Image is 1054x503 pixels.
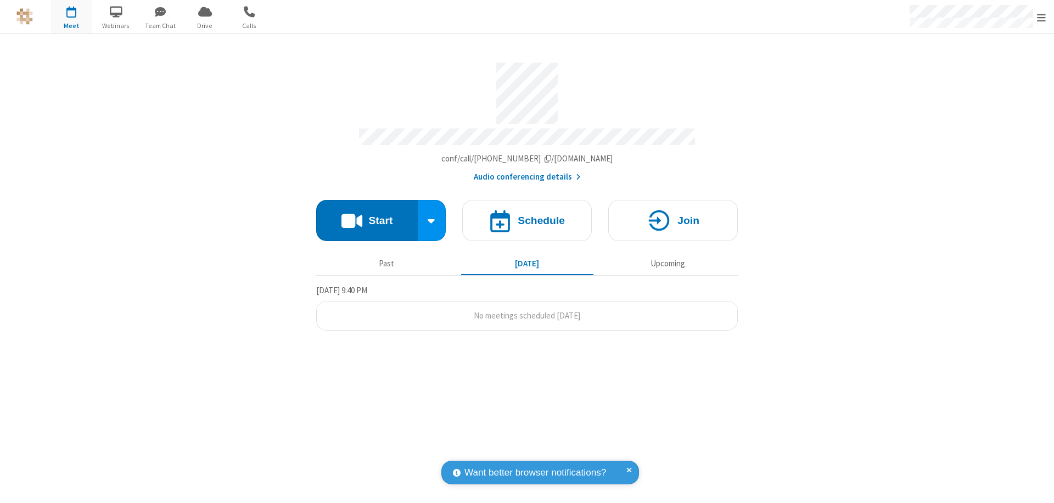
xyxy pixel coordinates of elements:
[418,200,446,241] div: Start conference options
[321,253,453,274] button: Past
[368,215,393,226] h4: Start
[229,21,270,31] span: Calls
[96,21,137,31] span: Webinars
[602,253,734,274] button: Upcoming
[474,171,581,183] button: Audio conferencing details
[461,253,593,274] button: [DATE]
[184,21,226,31] span: Drive
[51,21,92,31] span: Meet
[464,466,606,480] span: Want better browser notifications?
[462,200,592,241] button: Schedule
[474,310,580,321] span: No meetings scheduled [DATE]
[316,54,738,183] section: Account details
[140,21,181,31] span: Team Chat
[316,200,418,241] button: Start
[16,8,33,25] img: QA Selenium DO NOT DELETE OR CHANGE
[441,153,613,164] span: Copy my meeting room link
[441,153,613,165] button: Copy my meeting room linkCopy my meeting room link
[316,285,367,295] span: [DATE] 9:40 PM
[316,284,738,331] section: Today's Meetings
[677,215,699,226] h4: Join
[608,200,738,241] button: Join
[518,215,565,226] h4: Schedule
